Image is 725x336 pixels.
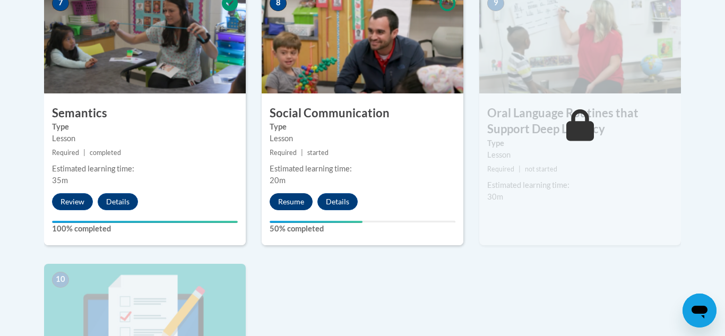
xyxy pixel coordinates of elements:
[317,193,358,210] button: Details
[270,223,455,235] label: 50% completed
[487,165,514,173] span: Required
[270,221,362,223] div: Your progress
[270,121,455,133] label: Type
[519,165,521,173] span: |
[487,192,503,201] span: 30m
[270,176,286,185] span: 20m
[262,105,463,122] h3: Social Communication
[307,149,329,157] span: started
[52,193,93,210] button: Review
[90,149,121,157] span: completed
[52,149,79,157] span: Required
[270,149,297,157] span: Required
[52,176,68,185] span: 35m
[52,163,238,175] div: Estimated learning time:
[270,163,455,175] div: Estimated learning time:
[487,149,673,161] div: Lesson
[44,105,246,122] h3: Semantics
[487,179,673,191] div: Estimated learning time:
[98,193,138,210] button: Details
[52,121,238,133] label: Type
[487,137,673,149] label: Type
[52,221,238,223] div: Your progress
[525,165,557,173] span: not started
[52,133,238,144] div: Lesson
[270,193,313,210] button: Resume
[479,105,681,138] h3: Oral Language Routines that Support Deep Literacy
[52,223,238,235] label: 100% completed
[270,133,455,144] div: Lesson
[83,149,85,157] span: |
[683,294,717,328] iframe: Button to launch messaging window
[301,149,303,157] span: |
[52,272,69,288] span: 10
